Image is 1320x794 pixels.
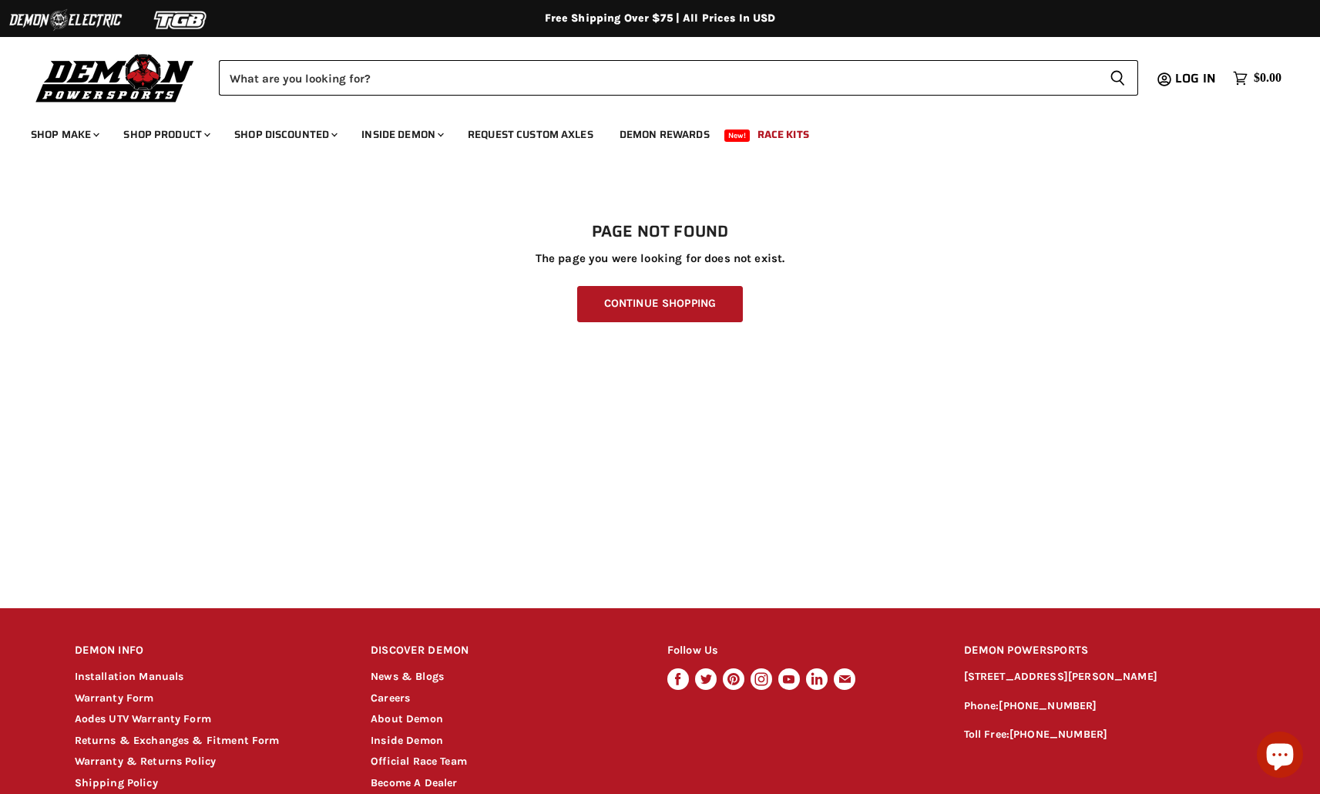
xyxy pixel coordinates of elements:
[223,119,347,150] a: Shop Discounted
[724,130,751,142] span: New!
[219,60,1138,96] form: Product
[371,712,443,725] a: About Demon
[999,699,1097,712] a: [PHONE_NUMBER]
[1225,67,1289,89] a: $0.00
[112,119,220,150] a: Shop Product
[44,12,1277,25] div: Free Shipping Over $75 | All Prices In USD
[75,223,1246,241] h1: Page not found
[371,670,444,683] a: News & Blogs
[75,776,158,789] a: Shipping Policy
[19,119,109,150] a: Shop Make
[746,119,821,150] a: Race Kits
[8,5,123,35] img: Demon Electric Logo 2
[371,755,467,768] a: Official Race Team
[1254,71,1281,86] span: $0.00
[964,726,1246,744] p: Toll Free:
[75,712,211,725] a: Aodes UTV Warranty Form
[371,734,443,747] a: Inside Demon
[1252,732,1308,782] inbox-online-store-chat: Shopify online store chat
[219,60,1097,96] input: Search
[350,119,453,150] a: Inside Demon
[964,698,1246,715] p: Phone:
[371,776,457,789] a: Become A Dealer
[75,755,217,768] a: Warranty & Returns Policy
[1009,728,1107,741] a: [PHONE_NUMBER]
[964,668,1246,686] p: [STREET_ADDRESS][PERSON_NAME]
[19,113,1278,150] ul: Main menu
[75,252,1246,265] p: The page you were looking for does not exist.
[1175,69,1216,88] span: Log in
[608,119,721,150] a: Demon Rewards
[75,734,280,747] a: Returns & Exchanges & Fitment Form
[75,670,184,683] a: Installation Manuals
[371,691,410,705] a: Careers
[1168,72,1225,86] a: Log in
[577,286,743,322] a: Continue Shopping
[1097,60,1138,96] button: Search
[75,633,342,669] h2: DEMON INFO
[31,50,200,105] img: Demon Powersports
[964,633,1246,669] h2: DEMON POWERSPORTS
[123,5,239,35] img: TGB Logo 2
[371,633,638,669] h2: DISCOVER DEMON
[667,633,935,669] h2: Follow Us
[456,119,605,150] a: Request Custom Axles
[75,691,154,705] a: Warranty Form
